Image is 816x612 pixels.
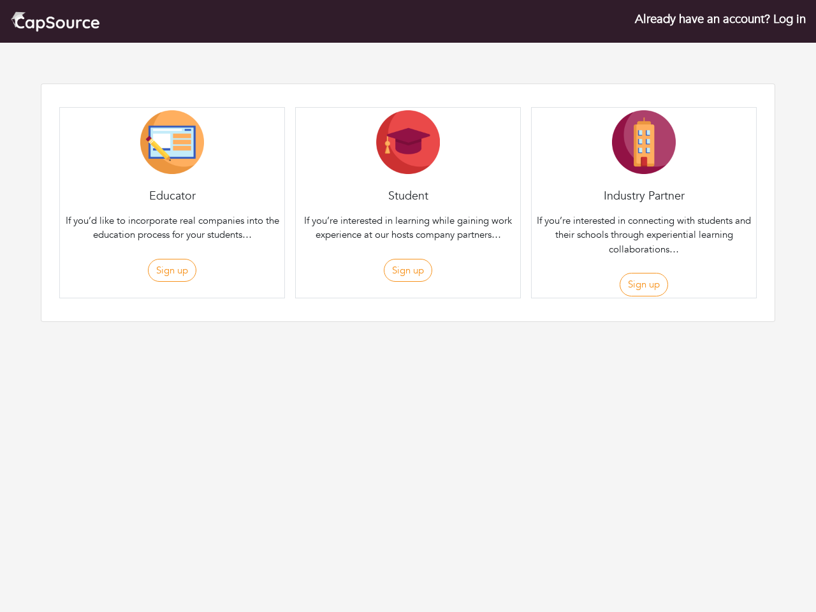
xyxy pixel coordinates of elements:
h4: Educator [60,189,284,203]
img: Company-Icon-7f8a26afd1715722aa5ae9dc11300c11ceeb4d32eda0db0d61c21d11b95ecac6.png [612,110,676,174]
button: Sign up [148,259,196,282]
button: Sign up [384,259,432,282]
img: Educator-Icon-31d5a1e457ca3f5474c6b92ab10a5d5101c9f8fbafba7b88091835f1a8db102f.png [140,110,204,174]
button: Sign up [620,273,668,296]
h4: Student [296,189,520,203]
p: If you’re interested in learning while gaining work experience at our hosts company partners… [298,214,518,242]
p: If you’re interested in connecting with students and their schools through experiential learning ... [534,214,754,257]
h4: Industry Partner [532,189,756,203]
img: cap_logo.png [10,10,100,33]
a: Already have an account? Log in [635,11,806,27]
p: If you’d like to incorporate real companies into the education process for your students… [62,214,282,242]
img: Student-Icon-6b6867cbad302adf8029cb3ecf392088beec6a544309a027beb5b4b4576828a8.png [376,110,440,174]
